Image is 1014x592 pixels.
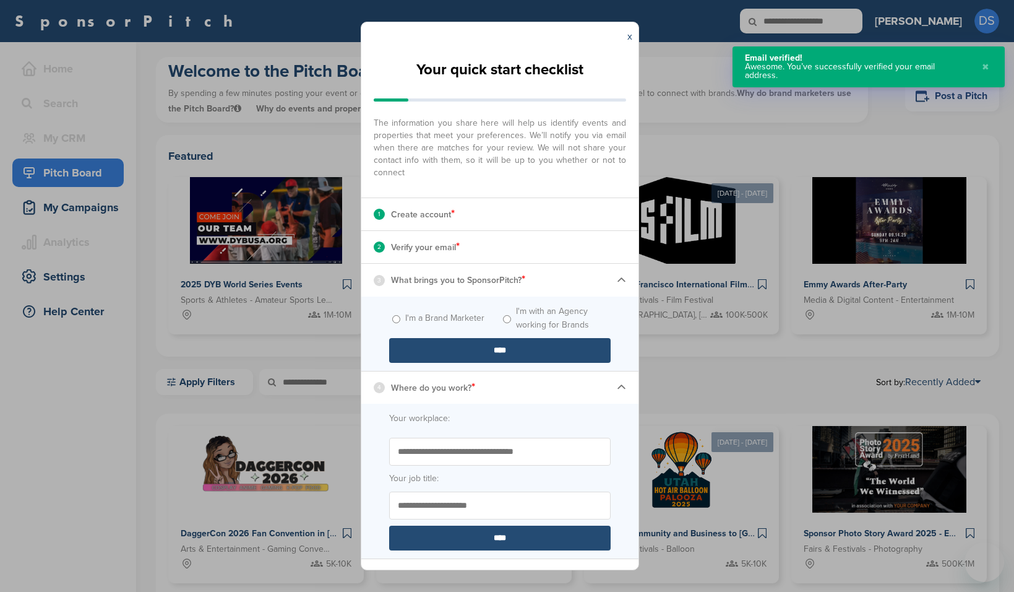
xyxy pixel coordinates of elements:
[405,311,484,325] label: I'm a Brand Marketer
[374,242,385,253] div: 2
[516,305,611,332] label: I'm with an Agency working for Brands
[374,209,385,220] div: 1
[374,111,626,179] span: The information you share here will help us identify events and properties that meet your prefere...
[745,54,969,63] div: Email verified!
[389,472,611,485] label: Your job title:
[391,206,455,222] p: Create account
[965,542,1004,582] iframe: Button to launch messaging window
[627,30,632,43] a: x
[391,272,525,288] p: What brings you to SponsorPitch?
[391,380,475,396] p: Where do you work?
[979,54,992,80] button: Close
[391,239,460,255] p: Verify your email
[617,276,626,285] img: Checklist arrow 1
[374,275,385,286] div: 3
[745,63,969,80] div: Awesome. You’ve successfully verified your email address.
[374,382,385,393] div: 4
[389,412,611,425] label: Your workplace:
[416,56,583,84] h2: Your quick start checklist
[617,383,626,392] img: Checklist arrow 1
